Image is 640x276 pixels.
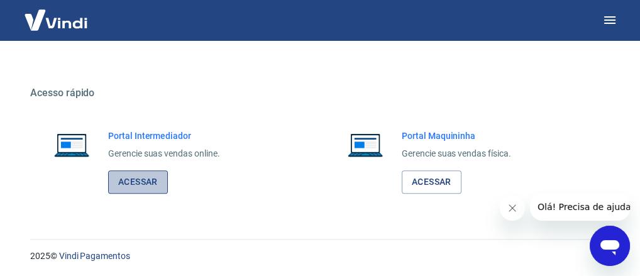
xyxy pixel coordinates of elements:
img: Imagem de um notebook aberto [45,130,98,160]
iframe: Fechar mensagem [500,196,525,221]
h6: Portal Intermediador [108,130,220,142]
h6: Portal Maquininha [402,130,511,142]
p: Gerencie suas vendas online. [108,147,220,160]
p: 2025 © [30,250,610,263]
a: Acessar [402,170,461,194]
a: Vindi Pagamentos [59,251,130,261]
p: Gerencie suas vendas física. [402,147,511,160]
iframe: Mensagem da empresa [530,193,630,221]
h5: Acesso rápido [30,87,610,99]
img: Vindi [15,1,97,39]
iframe: Botão para abrir a janela de mensagens [590,226,630,266]
img: Imagem de um notebook aberto [339,130,392,160]
span: Olá! Precisa de ajuda? [8,9,106,19]
a: Acessar [108,170,168,194]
